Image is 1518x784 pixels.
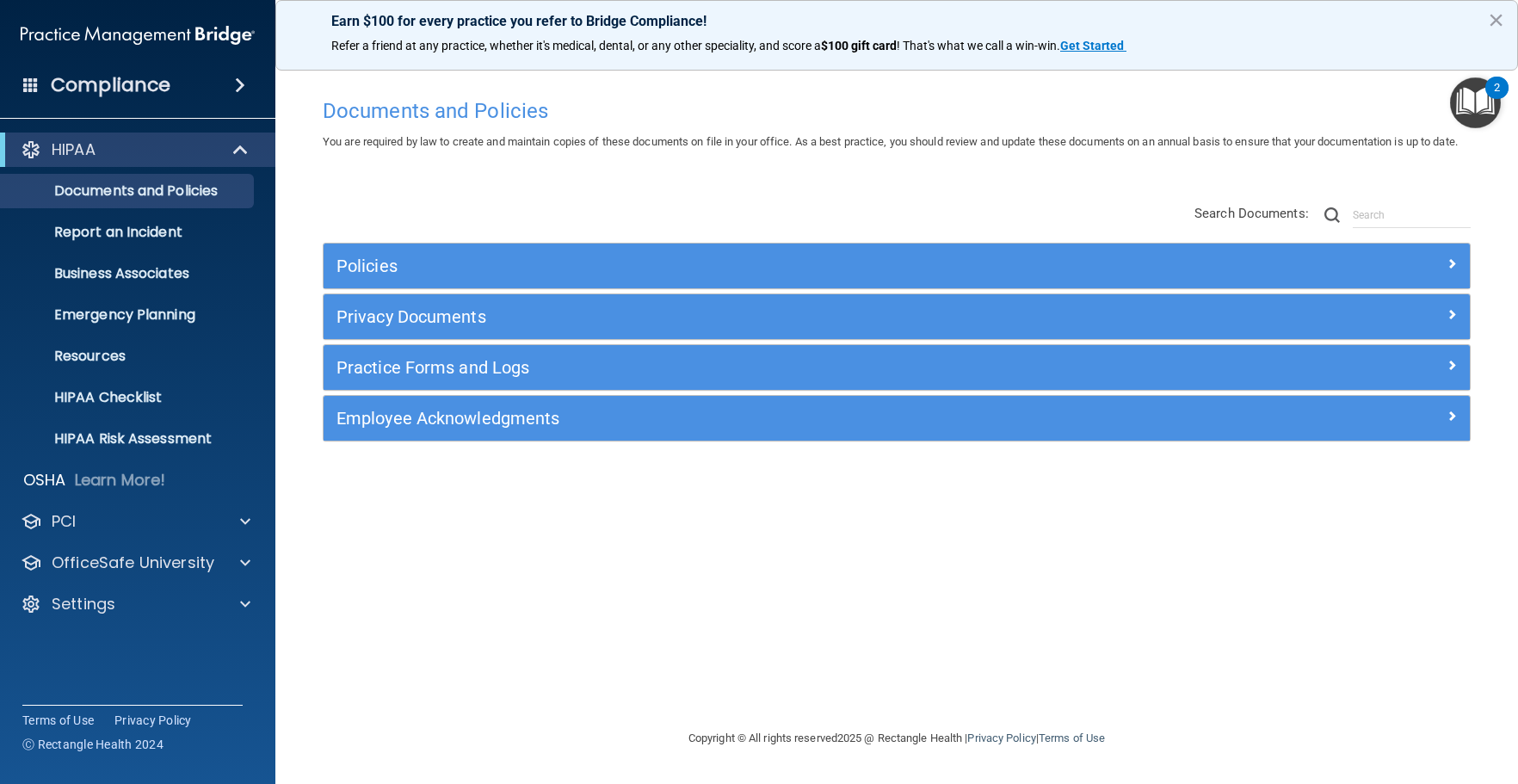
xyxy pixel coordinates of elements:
[821,39,897,52] strong: $100 gift card
[11,224,246,241] p: Report an Incident
[336,303,1457,330] a: Privacy Documents
[11,430,246,448] p: HIPAA Risk Assessment
[336,404,1457,432] a: Employee Acknowledgments
[1060,39,1126,52] a: Get Started
[336,354,1457,381] a: Practice Forms and Logs
[21,594,250,614] a: Settings
[336,409,1170,428] h5: Employee Acknowledgments
[11,306,246,324] p: Emergency Planning
[114,712,192,729] a: Privacy Policy
[331,13,1462,29] p: Earn $100 for every practice you refer to Bridge Compliance!
[967,732,1035,744] a: Privacy Policy
[331,39,821,52] span: Refer a friend at any practice, whether it's medical, dental, or any other speciality, and score a
[21,139,250,160] a: HIPAA
[11,348,246,365] p: Resources
[1060,39,1124,52] strong: Get Started
[323,100,1471,122] h4: Documents and Policies
[336,252,1457,280] a: Policies
[1194,206,1309,221] span: Search Documents:
[1488,6,1504,34] button: Close
[1353,202,1471,228] input: Search
[323,135,1458,148] span: You are required by law to create and maintain copies of these documents on file in your office. ...
[336,307,1170,326] h5: Privacy Documents
[52,139,96,160] p: HIPAA
[22,736,164,753] span: Ⓒ Rectangle Health 2024
[897,39,1060,52] span: ! That's what we call a win-win.
[22,712,94,729] a: Terms of Use
[21,553,250,573] a: OfficeSafe University
[21,18,255,52] img: PMB logo
[23,470,66,491] p: OSHA
[1450,77,1501,128] button: Open Resource Center, 2 new notifications
[52,553,214,573] p: OfficeSafe University
[51,73,170,97] h4: Compliance
[336,358,1170,377] h5: Practice Forms and Logs
[336,256,1170,275] h5: Policies
[1039,732,1105,744] a: Terms of Use
[75,470,166,491] p: Learn More!
[52,594,115,614] p: Settings
[11,389,246,406] p: HIPAA Checklist
[21,511,250,532] a: PCI
[583,711,1211,766] div: Copyright © All rights reserved 2025 @ Rectangle Health | |
[1324,207,1340,223] img: ic-search.3b580494.png
[52,511,76,532] p: PCI
[1494,88,1500,110] div: 2
[11,265,246,282] p: Business Associates
[11,182,246,200] p: Documents and Policies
